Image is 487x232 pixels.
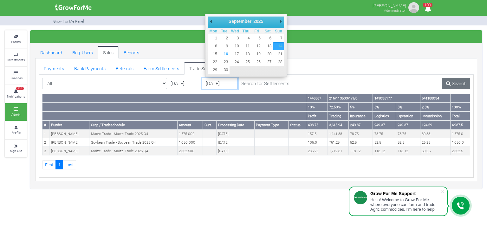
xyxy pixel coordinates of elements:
[373,129,396,138] td: 78.75
[420,103,450,112] th: 2.5%
[450,112,470,120] th: Total
[328,138,348,147] td: 761.25
[208,42,219,50] button: 8
[217,138,254,147] td: [DATE]
[208,50,219,58] button: 15
[63,160,76,169] a: Last
[328,94,373,103] th: 216/113503/1/1/0
[217,120,254,129] th: Processing Date
[262,50,273,58] button: 20
[167,78,203,89] input: DD/MM/YYYY
[11,112,21,117] small: Admin
[49,129,89,138] td: [PERSON_NAME]
[7,58,25,62] small: Investments
[5,85,27,103] a: 100 Notifications
[11,39,21,44] small: Farms
[237,78,443,89] input: Search for Settlements
[306,147,328,155] td: 236.25
[89,120,178,129] th: Crop / Tradeschedule
[184,62,230,74] a: Trade Settlements
[219,66,230,74] button: 30
[139,62,184,74] a: Farm Settlements
[177,120,203,129] th: Amount
[275,29,282,33] abbr: Sunday
[42,120,49,129] th: #
[423,3,432,7] span: 100
[396,147,420,155] td: 118.12
[53,1,94,14] img: growforme image
[203,120,217,129] th: Curr.
[49,138,89,147] td: [PERSON_NAME]
[231,29,239,33] abbr: Wednesday
[396,103,420,112] th: 5%
[230,58,240,66] button: 24
[348,129,373,138] td: 78.75
[373,112,396,120] th: Logistics
[373,1,406,9] p: [PERSON_NAME]
[262,42,273,50] button: 13
[5,49,27,66] a: Investments
[450,120,470,129] th: 4,987.5
[396,120,420,129] th: 249.37
[16,87,24,91] span: 100
[251,50,262,58] button: 19
[42,129,49,138] td: 1
[5,31,27,48] a: Farms
[273,42,284,50] button: 14
[407,1,420,14] img: growforme image
[49,120,89,129] th: Funder
[240,42,251,50] button: 11
[306,103,328,112] th: 10%
[396,138,420,147] td: 52.5
[208,58,219,66] button: 22
[209,29,217,33] abbr: Monday
[384,8,406,13] small: Administrator
[254,29,259,33] abbr: Friday
[177,129,203,138] td: 1,575.000
[278,17,284,26] button: Next Month
[420,112,450,120] th: Commission
[42,160,56,169] a: First
[251,42,262,50] button: 12
[450,138,470,147] td: 1,050.0
[348,147,373,155] td: 118.12
[89,147,178,155] td: Maize Trade - Maize Trade 2025 Q4
[5,121,27,139] a: Profile
[221,29,227,33] abbr: Tuesday
[39,62,69,74] a: Payments
[230,42,240,50] button: 10
[67,46,98,58] a: Reg. Users
[306,138,328,147] td: 105.0
[42,160,470,169] nav: Page Navigation
[348,138,373,147] td: 52.5
[98,46,119,58] a: Sales
[420,138,450,147] td: 26.25
[111,62,139,74] a: Referrals
[422,1,434,16] i: Notifications
[42,138,49,147] td: 2
[348,103,373,112] th: 5%
[5,140,27,157] a: Sign Out
[262,58,273,66] button: 27
[5,103,27,121] a: Admin
[177,147,203,155] td: 2,362.500
[42,147,49,155] td: 3
[208,66,219,74] button: 29
[373,138,396,147] td: 52.5
[240,34,251,42] button: 4
[262,34,273,42] button: 6
[219,58,230,66] button: 23
[328,103,348,112] th: 72.50%
[230,34,240,42] button: 3
[420,147,450,155] td: 59.06
[89,138,178,147] td: Soybean Trade - Soybean Trade 2025 Q4
[119,46,144,58] a: Reports
[69,62,111,74] a: Bank Payments
[373,147,396,155] td: 118.12
[370,197,441,212] div: Hello! Welcome to Grow For Me where everyone can farm and trade Agric commodities. I'm here to help.
[240,50,251,58] button: 18
[10,76,23,80] small: Finances
[217,129,254,138] td: [DATE]
[202,78,238,89] input: DD/MM/YYYY
[420,129,450,138] td: 39.38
